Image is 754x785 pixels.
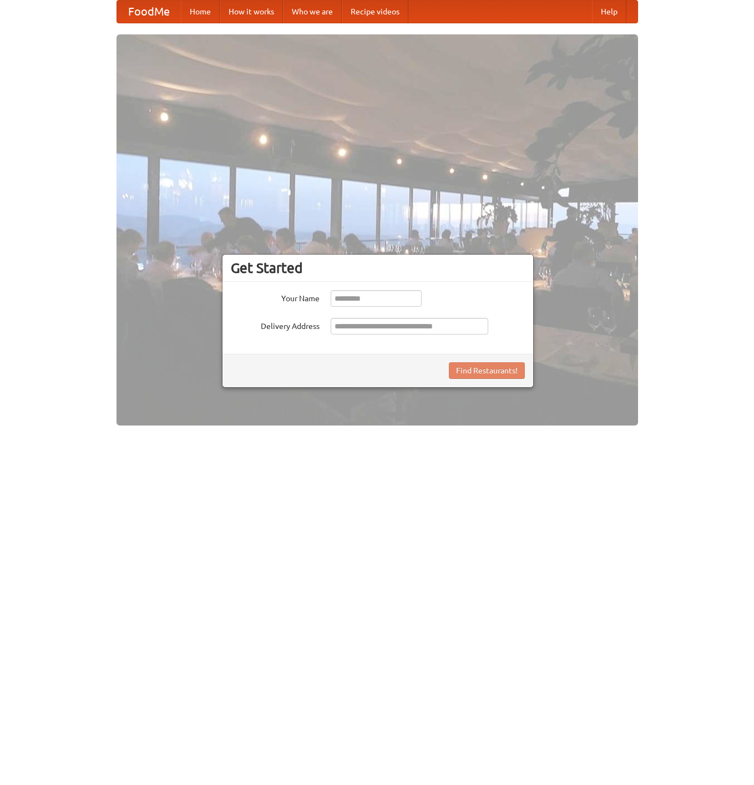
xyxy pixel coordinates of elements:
[231,290,320,304] label: Your Name
[181,1,220,23] a: Home
[449,362,525,379] button: Find Restaurants!
[231,260,525,276] h3: Get Started
[283,1,342,23] a: Who we are
[342,1,408,23] a: Recipe videos
[117,1,181,23] a: FoodMe
[231,318,320,332] label: Delivery Address
[592,1,626,23] a: Help
[220,1,283,23] a: How it works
